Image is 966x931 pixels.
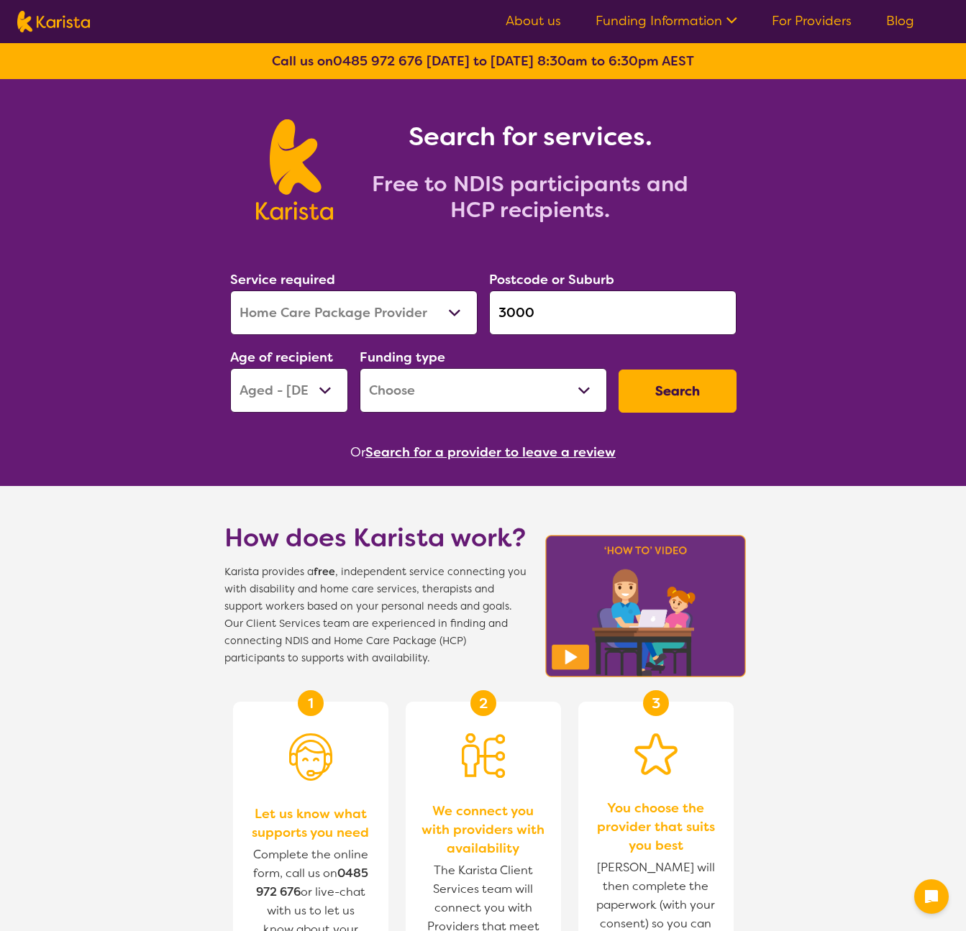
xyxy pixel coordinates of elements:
label: Service required [230,271,335,288]
button: Search [619,370,737,413]
a: Blog [886,12,914,29]
div: 3 [643,690,669,716]
label: Funding type [360,349,445,366]
a: 0485 972 676 [333,52,423,70]
img: Person with headset icon [289,733,332,781]
span: You choose the provider that suits you best [593,799,719,855]
a: About us [506,12,561,29]
h2: Free to NDIS participants and HCP recipients. [350,171,710,223]
span: Karista provides a , independent service connecting you with disability and home care services, t... [224,564,527,667]
h1: How does Karista work? [224,520,527,555]
img: Karista video [541,531,751,682]
img: Karista logo [17,11,90,32]
label: Postcode or Suburb [489,271,614,288]
label: Age of recipient [230,349,333,366]
span: Or [350,441,365,463]
b: Call us on [DATE] to [DATE] 8:30am to 6:30pm AEST [272,52,694,70]
span: We connect you with providers with availability [420,802,547,858]
a: Funding Information [596,12,737,29]
button: Search for a provider to leave a review [365,441,616,463]
img: Karista logo [256,119,333,220]
div: 2 [470,690,496,716]
img: Star icon [634,733,678,775]
h1: Search for services. [350,119,710,154]
span: Let us know what supports you need [247,804,374,842]
input: Type [489,290,737,335]
img: Person being matched to services icon [462,733,505,778]
a: For Providers [772,12,852,29]
b: free [314,565,335,579]
div: 1 [298,690,324,716]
